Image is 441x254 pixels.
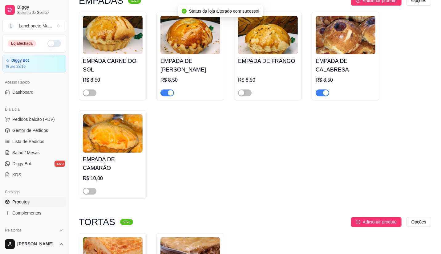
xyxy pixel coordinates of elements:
[351,217,402,227] button: Adicionar produto
[238,76,298,84] div: R$ 8,50
[83,76,143,84] div: R$ 8,50
[316,57,375,74] h4: EMPADA DE CALABRESA
[2,137,66,146] a: Lista de Pedidos
[79,218,115,226] h3: TORTAS
[19,23,52,29] div: Lanchonete Ma ...
[2,148,66,158] a: Salão / Mesas
[83,155,143,172] h4: EMPADA DE CAMARÃO
[160,16,220,54] img: product-image
[238,16,298,54] img: product-image
[2,114,66,124] button: Pedidos balcão (PDV)
[2,125,66,135] a: Gestor de Pedidos
[160,76,220,84] div: R$ 8,50
[12,150,40,156] span: Salão / Mesas
[2,20,66,32] button: Select a team
[83,57,143,74] h4: EMPADA CARNE DO SOL
[363,219,397,225] span: Adicionar produto
[2,170,66,180] a: KDS
[12,89,34,95] span: Dashboard
[12,210,41,216] span: Complementos
[2,55,66,72] a: Diggy Botaté 23/10
[8,40,36,47] div: Loja fechada
[83,114,143,153] img: product-image
[2,104,66,114] div: Dia a dia
[2,208,66,218] a: Complementos
[356,220,360,224] span: plus-circle
[83,175,143,182] div: R$ 10,00
[189,9,260,14] span: Status da loja alterado com sucesso!
[47,40,61,47] button: Alterar Status
[12,116,55,122] span: Pedidos balcão (PDV)
[2,187,66,197] div: Catálogo
[316,76,375,84] div: R$ 8,50
[160,57,220,74] h4: EMPADA DE [PERSON_NAME]
[316,16,375,54] img: product-image
[2,237,66,252] button: [PERSON_NAME]
[12,161,31,167] span: Diggy Bot
[12,172,21,178] span: KDS
[120,219,133,225] sup: ativa
[2,77,66,87] div: Acesso Rápido
[238,57,298,65] h4: EMPADA DE FRANGO
[2,197,66,207] a: Produtos
[5,228,22,233] span: Relatórios
[2,87,66,97] a: Dashboard
[12,127,48,133] span: Gestor de Pedidos
[17,5,64,10] span: Diggy
[83,16,143,54] img: product-image
[2,159,66,169] a: Diggy Botnovo
[17,241,56,247] span: [PERSON_NAME]
[8,23,14,29] span: L
[411,219,426,225] span: Opções
[12,199,30,205] span: Produtos
[182,9,187,14] span: check-circle
[10,64,26,69] article: até 23/10
[17,10,64,15] span: Sistema de Gestão
[407,217,431,227] button: Opções
[11,58,29,63] article: Diggy Bot
[12,138,44,145] span: Lista de Pedidos
[2,2,66,17] a: DiggySistema de Gestão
